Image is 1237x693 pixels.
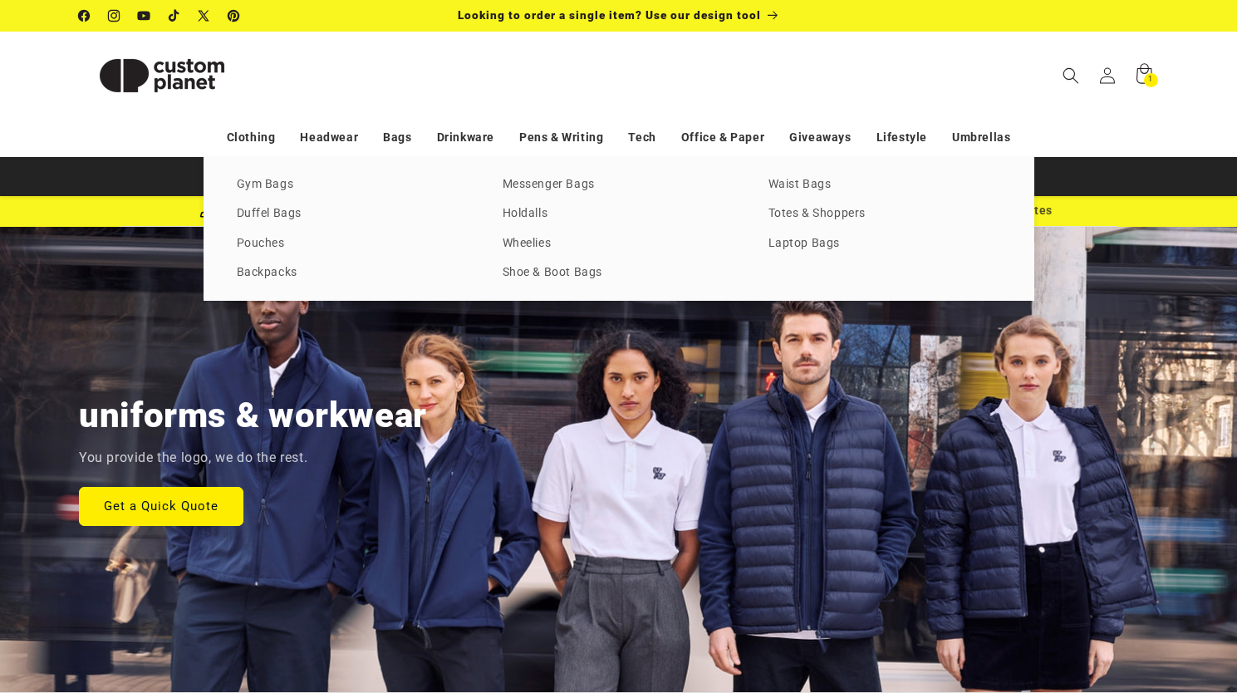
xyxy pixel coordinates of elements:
summary: Search [1053,57,1089,94]
a: Giveaways [789,123,851,152]
p: You provide the logo, we do the rest. [79,446,307,470]
a: Headwear [300,123,358,152]
a: Wheelies [503,233,735,255]
h2: uniforms & workwear [79,393,427,438]
a: Gym Bags [237,174,469,196]
a: Duffel Bags [237,203,469,225]
a: Clothing [227,123,276,152]
a: Pouches [237,233,469,255]
a: Totes & Shoppers [768,203,1001,225]
img: Custom Planet [79,38,245,113]
a: Pens & Writing [519,123,603,152]
a: Shoe & Boot Bags [503,262,735,284]
span: 1 [1148,73,1153,87]
a: Lifestyle [876,123,927,152]
a: Office & Paper [681,123,764,152]
a: Laptop Bags [768,233,1001,255]
a: Bags [383,123,411,152]
a: Drinkware [437,123,494,152]
a: Get a Quick Quote [79,486,243,525]
a: Umbrellas [952,123,1010,152]
a: Backpacks [237,262,469,284]
a: Messenger Bags [503,174,735,196]
a: Waist Bags [768,174,1001,196]
span: Looking to order a single item? Use our design tool [458,8,761,22]
a: Holdalls [503,203,735,225]
a: Tech [628,123,655,152]
a: Custom Planet [72,32,251,119]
